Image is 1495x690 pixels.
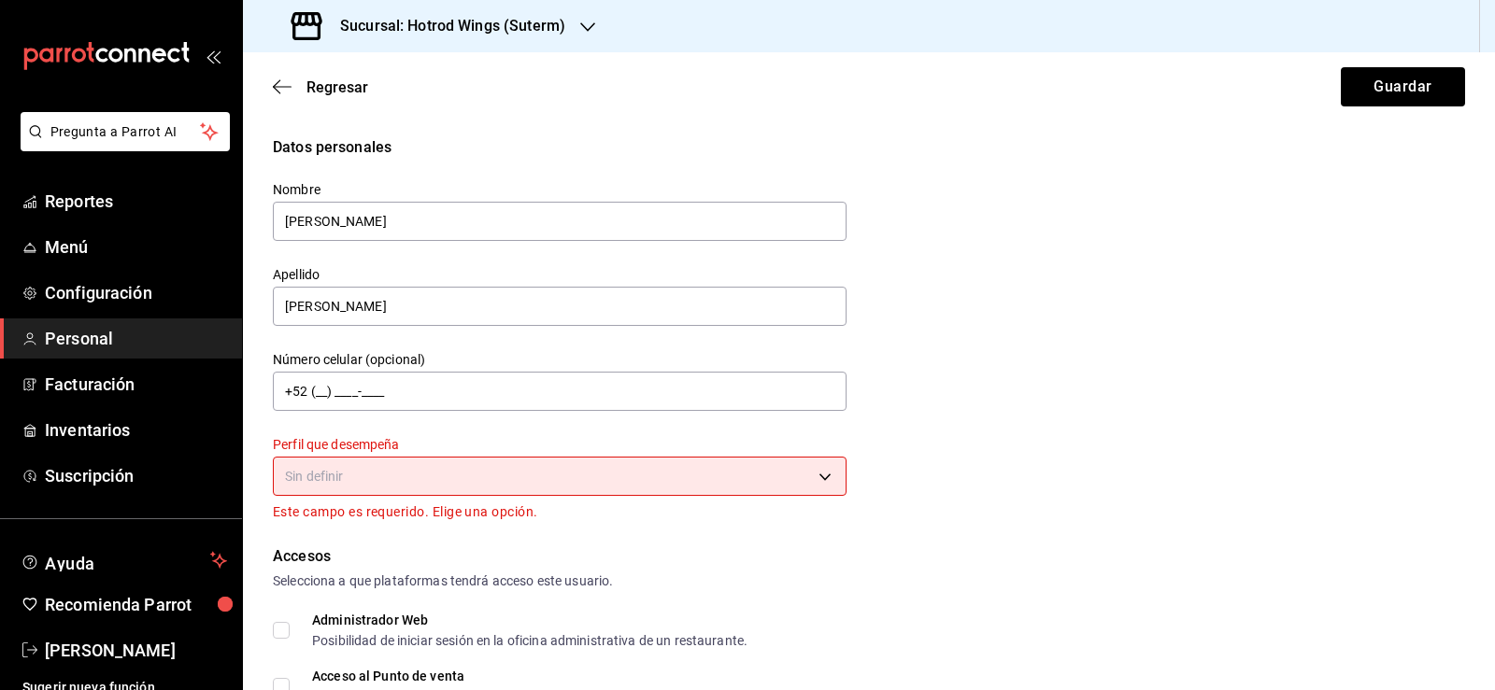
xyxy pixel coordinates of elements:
button: Regresar [273,78,368,96]
div: Selecciona a que plataformas tendrá acceso este usuario. [273,571,1465,591]
span: Suscripción [45,463,227,488]
span: Reportes [45,189,227,214]
p: Este campo es requerido. Elige una opción. [273,501,847,523]
label: Nombre [273,183,847,196]
span: Menú [45,234,227,260]
div: Administrador Web [312,613,747,627]
span: Recomienda Parrot [45,592,227,617]
div: Datos personales [273,136,1465,159]
h3: Sucursal: Hotrod Wings (Suterm) [325,15,565,37]
label: Número celular (opcional) [273,353,847,366]
span: Pregunta a Parrot AI [50,122,201,142]
div: Sin definir [273,457,847,496]
div: Acceso al Punto de venta [312,669,617,683]
button: Guardar [1341,67,1465,106]
span: [PERSON_NAME] [45,638,227,663]
span: Facturación [45,372,227,397]
div: Accesos [273,545,1465,568]
button: open_drawer_menu [206,49,221,63]
span: Personal [45,326,227,351]
a: Pregunta a Parrot AI [13,135,230,155]
span: Configuración [45,280,227,305]
label: Perfil que desempeña [273,438,847,451]
span: Regresar [306,78,368,96]
span: Ayuda [45,549,203,571]
span: Inventarios [45,417,227,443]
div: Posibilidad de iniciar sesión en la oficina administrativa de un restaurante. [312,634,747,647]
label: Apellido [273,268,847,281]
button: Pregunta a Parrot AI [21,112,230,151]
